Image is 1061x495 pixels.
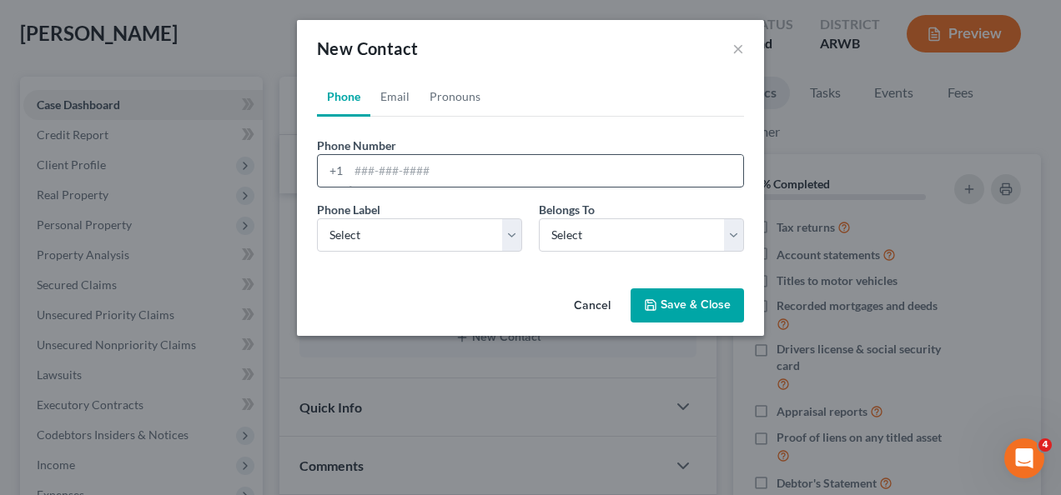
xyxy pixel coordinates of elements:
input: ###-###-#### [349,155,743,187]
span: Phone Label [317,202,380,217]
button: Save & Close [631,288,744,323]
iframe: Intercom live chat [1004,438,1044,478]
button: Cancel [561,290,624,323]
div: +1 [318,155,349,187]
span: 4 [1038,438,1052,452]
button: × [732,38,744,58]
span: Belongs To [539,202,595,217]
a: Email [370,77,420,117]
a: Phone [317,77,370,117]
a: Pronouns [420,77,490,117]
span: New Contact [317,38,418,58]
span: Phone Number [317,138,396,152]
